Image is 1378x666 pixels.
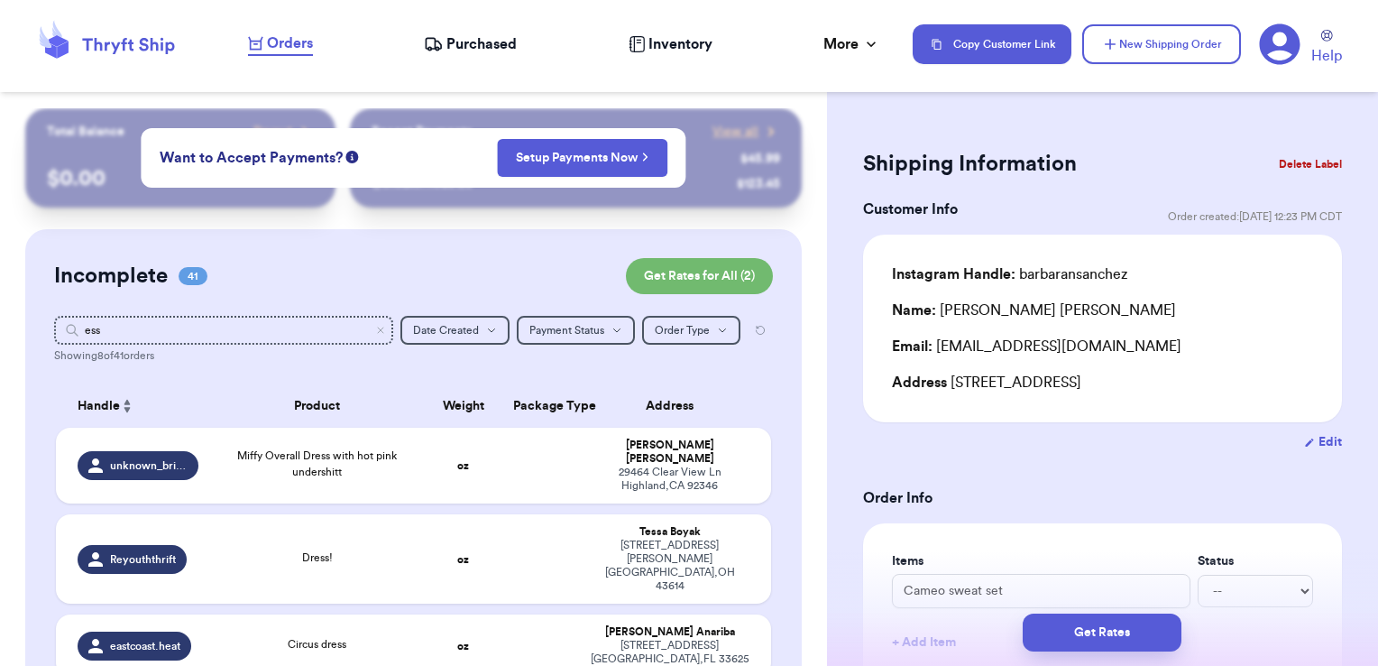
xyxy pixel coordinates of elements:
span: Circus dress [288,639,346,650]
a: Payout [253,123,314,141]
a: Purchased [424,33,517,55]
label: Status [1198,552,1313,570]
button: Order Type [642,316,740,345]
div: [STREET_ADDRESS] [GEOGRAPHIC_DATA] , FL 33625 [590,639,749,666]
span: 41 [179,267,207,285]
label: Items [892,552,1190,570]
a: Orders [248,32,313,56]
p: Total Balance [47,123,124,141]
span: Purchased [446,33,517,55]
strong: oz [457,641,469,652]
a: Inventory [629,33,712,55]
span: Reyouththrift [110,552,176,567]
span: Name: [892,303,936,318]
strong: oz [457,460,469,471]
h3: Customer Info [863,199,958,220]
button: Date Created [400,316,510,345]
span: Want to Accept Payments? [160,147,343,169]
button: Payment Status [517,316,635,345]
div: [PERSON_NAME] [PERSON_NAME] [590,439,749,466]
div: barbaransanchez [892,264,1127,285]
span: Payment Status [529,325,604,336]
span: Instagram Handle: [892,267,1015,282]
div: [STREET_ADDRESS] [892,372,1313,393]
span: eastcoast.heat [110,639,180,653]
div: [STREET_ADDRESS][PERSON_NAME] [GEOGRAPHIC_DATA] , OH 43614 [590,539,749,593]
th: Package Type [502,384,579,428]
span: Orders [267,32,313,54]
th: Product [209,384,425,428]
span: Inventory [648,33,712,55]
span: Dress! [302,552,333,563]
span: Date Created [413,325,479,336]
strong: oz [457,554,469,565]
a: Setup Payments Now [516,149,648,167]
span: unknown_bricyy [110,458,188,473]
input: Search [54,316,394,345]
span: View all [712,123,758,141]
div: [PERSON_NAME] [PERSON_NAME] [892,300,1176,321]
button: Setup Payments Now [497,139,667,177]
span: Handle [78,397,120,416]
button: Get Rates for All (2) [626,258,773,294]
span: Help [1311,45,1342,67]
span: Email: [892,339,932,354]
h3: Order Info [863,487,1342,509]
h2: Shipping Information [863,150,1077,179]
div: [PERSON_NAME] Anariba [590,625,749,639]
button: Sort ascending [120,395,134,417]
div: Showing 8 of 41 orders [54,348,774,363]
th: Weight [425,384,501,428]
div: $ 123.45 [737,175,780,193]
button: Copy Customer Link [913,24,1071,64]
h2: Incomplete [54,262,168,291]
button: Get Rates [1023,614,1181,652]
button: Clear search [375,325,386,336]
span: Address [892,375,947,390]
div: More [823,33,880,55]
button: Reset all filters [748,316,773,345]
th: Address [579,384,771,428]
span: Miffy Overall Dress with hot pink undershitt [237,450,397,477]
span: Order created: [DATE] 12:23 PM CDT [1168,209,1342,224]
a: Help [1311,30,1342,67]
div: $ 45.99 [740,150,780,168]
div: 29464 Clear View Ln Highland , CA 92346 [590,466,749,493]
p: $ 0.00 [47,164,315,193]
button: New Shipping Order [1082,24,1241,64]
a: View all [712,123,780,141]
button: Delete Label [1272,144,1349,184]
div: [EMAIL_ADDRESS][DOMAIN_NAME] [892,336,1313,357]
p: Recent Payments [372,123,472,141]
span: Payout [253,123,292,141]
button: Edit [1304,433,1342,451]
div: Tessa Boyak [590,525,749,539]
span: Order Type [655,325,710,336]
